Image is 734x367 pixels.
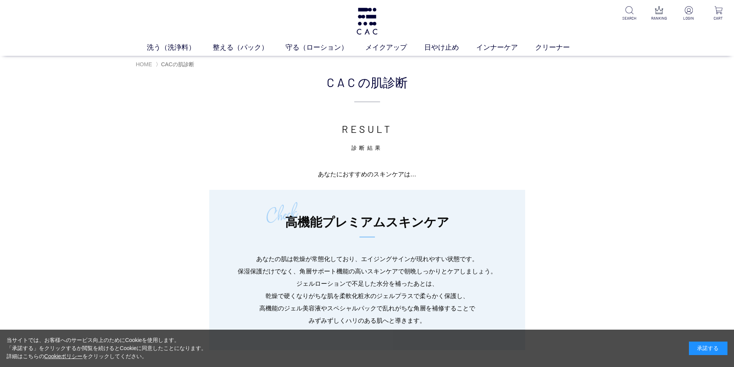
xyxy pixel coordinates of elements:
[342,123,392,135] span: RESULT
[228,253,507,327] p: あなたの肌は乾燥が常態化しており、エイジングサインが現れやすい状態です。 保湿保護だけでなく、角層サポート機能の高いスキンケアで朝晩しっかりとケアしましょう。 ジェルローションで不足した水分を補...
[213,42,286,53] a: 整える（パック）
[286,42,365,53] a: 守る（ローション）
[650,15,668,21] p: RANKING
[476,42,535,53] a: インナーケア
[620,15,639,21] p: SEARCH
[689,342,727,355] div: 承諾する
[679,15,698,21] p: LOGIN
[156,61,196,68] li: 〉
[44,353,83,359] a: Cookieポリシー
[147,42,213,53] a: 洗う（洗浄料）
[136,168,598,181] p: あなたにおすすめのスキンケアは…
[620,6,639,21] a: SEARCH
[424,42,476,53] a: 日やけ止め
[7,336,207,360] div: 当サイトでは、お客様へのサービス向上のためにCookieを使用します。 「承諾する」をクリックするか閲覧を続けるとCookieに同意したことになります。 詳細はこちらの をクリックしてください。
[535,42,587,53] a: クリーナー
[650,6,668,21] a: RANKING
[358,73,408,91] span: の肌診断
[355,8,379,35] img: logo
[679,6,698,21] a: LOGIN
[365,42,424,53] a: メイクアップ
[709,6,728,21] a: CART
[136,61,152,67] a: HOME
[285,215,449,229] span: 高機能プレミアムスキンケア
[161,61,194,67] span: CACの肌診断
[709,15,728,21] p: CART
